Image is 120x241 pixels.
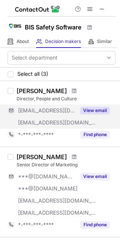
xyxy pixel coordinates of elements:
img: ContactOut v5.3.10 [15,5,60,14]
span: ***@[DOMAIN_NAME] [18,185,77,192]
span: About [17,38,29,45]
span: [EMAIL_ADDRESS][DOMAIN_NAME] [18,197,96,204]
div: Director, People and Culture [17,95,115,102]
span: Decision makers [45,38,81,45]
div: Select department [12,54,58,61]
span: Similar [97,38,112,45]
button: Reveal Button [80,173,110,180]
h1: BIS Safety Software [25,23,81,32]
div: [PERSON_NAME] [17,87,67,95]
span: Select all (3) [17,71,48,77]
span: [EMAIL_ADDRESS][DOMAIN_NAME] [18,209,96,216]
span: [EMAIL_ADDRESS][DOMAIN_NAME] [18,119,96,126]
span: [EMAIL_ADDRESS][DOMAIN_NAME] [18,107,76,114]
span: ***@[DOMAIN_NAME] [18,173,76,180]
button: Reveal Button [80,221,110,229]
div: Senior Director of Marketing [17,161,115,168]
img: aa5816d0f00d51c5055e4fd2bb94d18b [8,18,23,34]
div: [PERSON_NAME] [17,153,67,161]
button: Reveal Button [80,107,110,114]
button: Reveal Button [80,131,110,138]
